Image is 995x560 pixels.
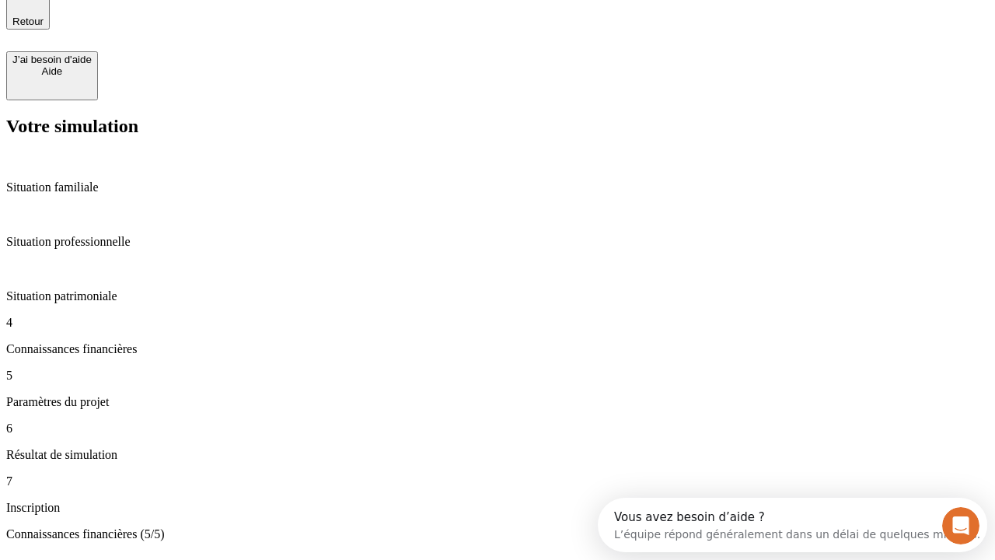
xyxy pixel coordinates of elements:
div: Aide [12,65,92,77]
p: 5 [6,369,989,383]
div: J’ai besoin d'aide [12,54,92,65]
iframe: Intercom live chat [942,507,979,544]
p: Résultat de simulation [6,448,989,462]
div: Vous avez besoin d’aide ? [16,13,382,26]
div: Ouvrir le Messenger Intercom [6,6,428,49]
p: Connaissances financières [6,342,989,356]
p: Situation professionnelle [6,235,989,249]
p: Connaissances financières (5/5) [6,527,989,541]
p: Paramètres du projet [6,395,989,409]
p: Situation patrimoniale [6,289,989,303]
p: 4 [6,316,989,330]
button: J’ai besoin d'aideAide [6,51,98,100]
span: Retour [12,16,44,27]
iframe: Intercom live chat discovery launcher [598,498,987,552]
p: Situation familiale [6,180,989,194]
p: Inscription [6,501,989,515]
p: 7 [6,474,989,488]
h2: Votre simulation [6,116,989,137]
p: 6 [6,422,989,436]
div: L’équipe répond généralement dans un délai de quelques minutes. [16,26,382,42]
